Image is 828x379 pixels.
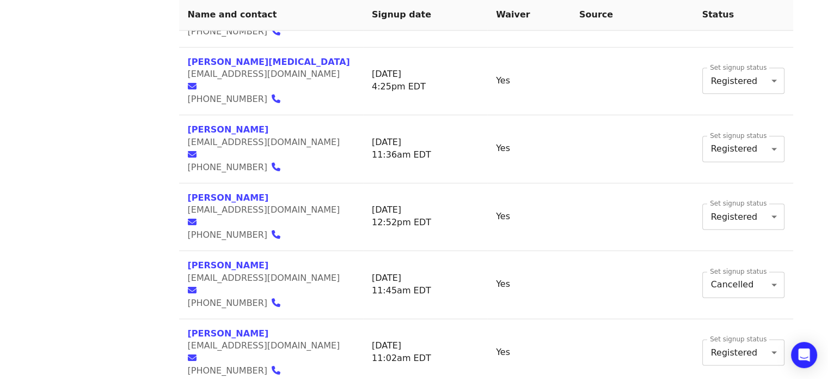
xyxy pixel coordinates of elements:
span: [PHONE_NUMBER] [188,162,268,172]
span: [EMAIL_ADDRESS][DOMAIN_NAME] [188,273,340,283]
i: envelope icon [188,81,197,92]
a: phone icon [272,94,287,104]
i: envelope icon [188,149,197,160]
a: phone icon [272,26,287,37]
a: phone icon [272,298,287,308]
div: Cancelled [702,272,784,298]
label: Set signup status [710,133,766,139]
div: Registered [702,68,784,94]
i: envelope icon [188,285,197,296]
div: Open Intercom Messenger [791,342,817,368]
label: Set signup status [710,64,766,71]
td: Yes [487,115,571,183]
i: phone icon [272,298,280,308]
a: envelope icon [188,353,203,363]
div: Registered [702,203,784,230]
label: Set signup status [710,268,766,275]
i: phone icon [272,365,280,376]
a: phone icon [272,162,287,172]
a: envelope icon [188,149,203,160]
span: Status [702,10,734,20]
td: [DATE] 12:52pm EDT [363,183,487,251]
a: phone icon [272,365,287,376]
td: Yes [487,251,571,319]
label: Set signup status [710,336,766,342]
i: phone icon [272,230,280,240]
a: phone icon [272,230,287,240]
span: [PHONE_NUMBER] [188,365,268,376]
span: [PHONE_NUMBER] [188,230,268,240]
i: phone icon [272,94,280,104]
i: phone icon [272,162,280,172]
a: envelope icon [188,81,203,92]
td: [DATE] 11:36am EDT [363,115,487,183]
span: [EMAIL_ADDRESS][DOMAIN_NAME] [188,204,340,215]
span: [PHONE_NUMBER] [188,94,268,104]
span: [PHONE_NUMBER] [188,298,268,308]
a: envelope icon [188,217,203,227]
a: [PERSON_NAME] [188,124,269,135]
label: Set signup status [710,200,766,207]
a: [PERSON_NAME] [188,260,269,270]
a: [PERSON_NAME] [188,328,269,339]
a: envelope icon [188,285,203,296]
i: phone icon [272,26,280,37]
span: [EMAIL_ADDRESS][DOMAIN_NAME] [188,137,340,147]
i: envelope icon [188,217,197,227]
td: [DATE] 4:25pm EDT [363,47,487,116]
div: Registered [702,136,784,162]
i: envelope icon [188,353,197,363]
td: Yes [487,47,571,116]
div: Registered [702,339,784,365]
span: [EMAIL_ADDRESS][DOMAIN_NAME] [188,340,340,351]
a: [PERSON_NAME][MEDICAL_DATA] [188,57,350,67]
td: Yes [487,183,571,251]
td: [DATE] 11:45am EDT [363,251,487,319]
a: [PERSON_NAME] [188,192,269,203]
span: [EMAIL_ADDRESS][DOMAIN_NAME] [188,69,340,79]
span: [PHONE_NUMBER] [188,26,268,37]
